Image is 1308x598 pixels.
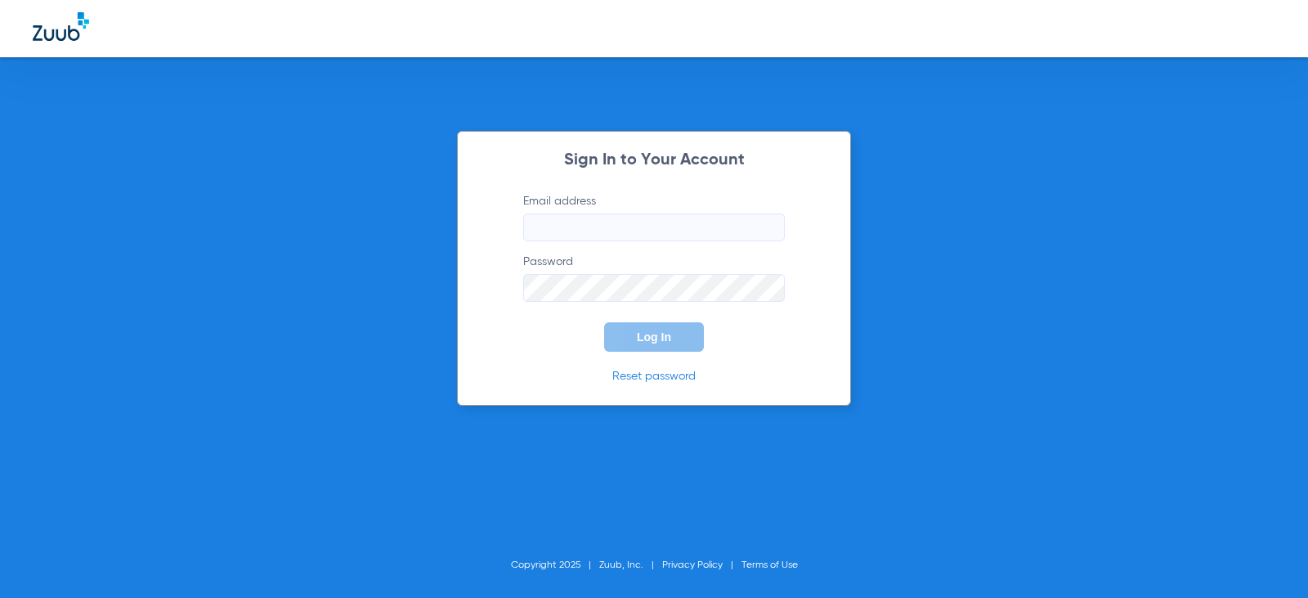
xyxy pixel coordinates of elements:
[637,330,671,344] span: Log In
[33,12,89,41] img: Zuub Logo
[741,560,798,570] a: Terms of Use
[523,274,785,302] input: Password
[662,560,723,570] a: Privacy Policy
[523,214,785,241] input: Email address
[523,254,785,302] label: Password
[604,322,704,352] button: Log In
[511,557,599,573] li: Copyright 2025
[523,193,785,241] label: Email address
[612,371,696,382] a: Reset password
[599,557,662,573] li: Zuub, Inc.
[499,152,809,169] h2: Sign In to Your Account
